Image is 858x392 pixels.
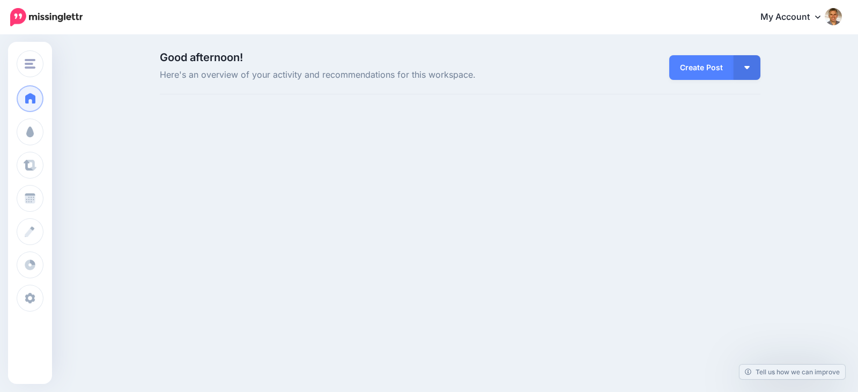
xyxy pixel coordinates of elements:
[669,55,734,80] a: Create Post
[750,4,842,31] a: My Account
[160,51,243,64] span: Good afternoon!
[739,365,845,379] a: Tell us how we can improve
[160,68,555,82] span: Here's an overview of your activity and recommendations for this workspace.
[744,66,750,69] img: arrow-down-white.png
[10,8,83,26] img: Missinglettr
[25,59,35,69] img: menu.png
